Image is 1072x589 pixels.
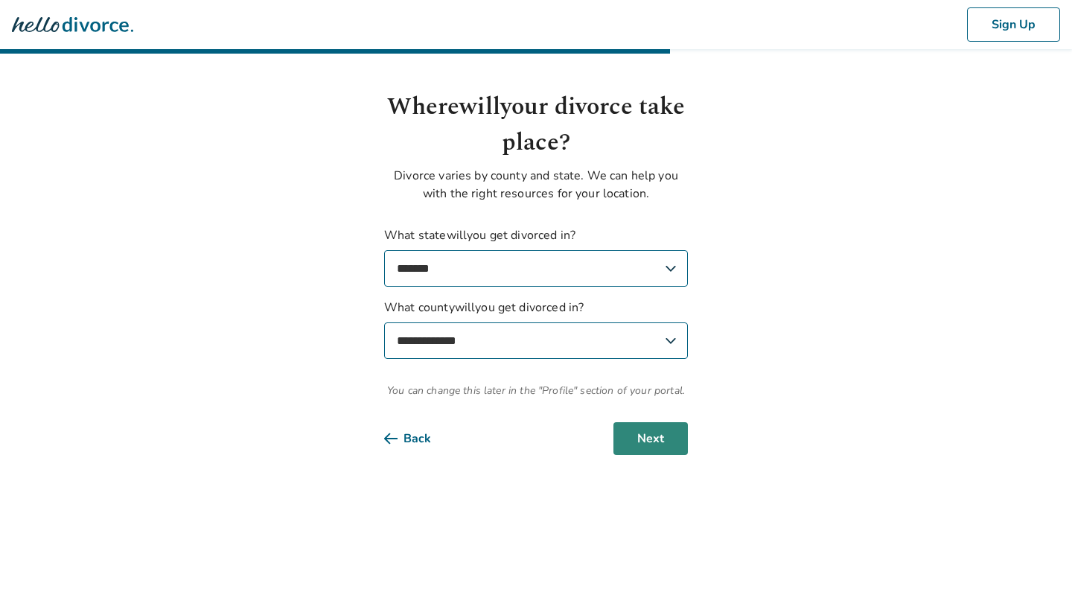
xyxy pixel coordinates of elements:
[967,7,1060,42] button: Sign Up
[613,422,688,455] button: Next
[998,518,1072,589] iframe: Chat Widget
[384,167,688,203] p: Divorce varies by county and state. We can help you with the right resources for your location.
[384,383,688,398] span: You can change this later in the "Profile" section of your portal.
[384,422,455,455] button: Back
[384,250,688,287] select: What statewillyou get divorced in?
[384,226,688,287] label: What state will you get divorced in?
[384,299,688,359] label: What county will you get divorced in?
[384,322,688,359] select: What countywillyou get divorced in?
[384,89,688,161] h1: Where will your divorce take place?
